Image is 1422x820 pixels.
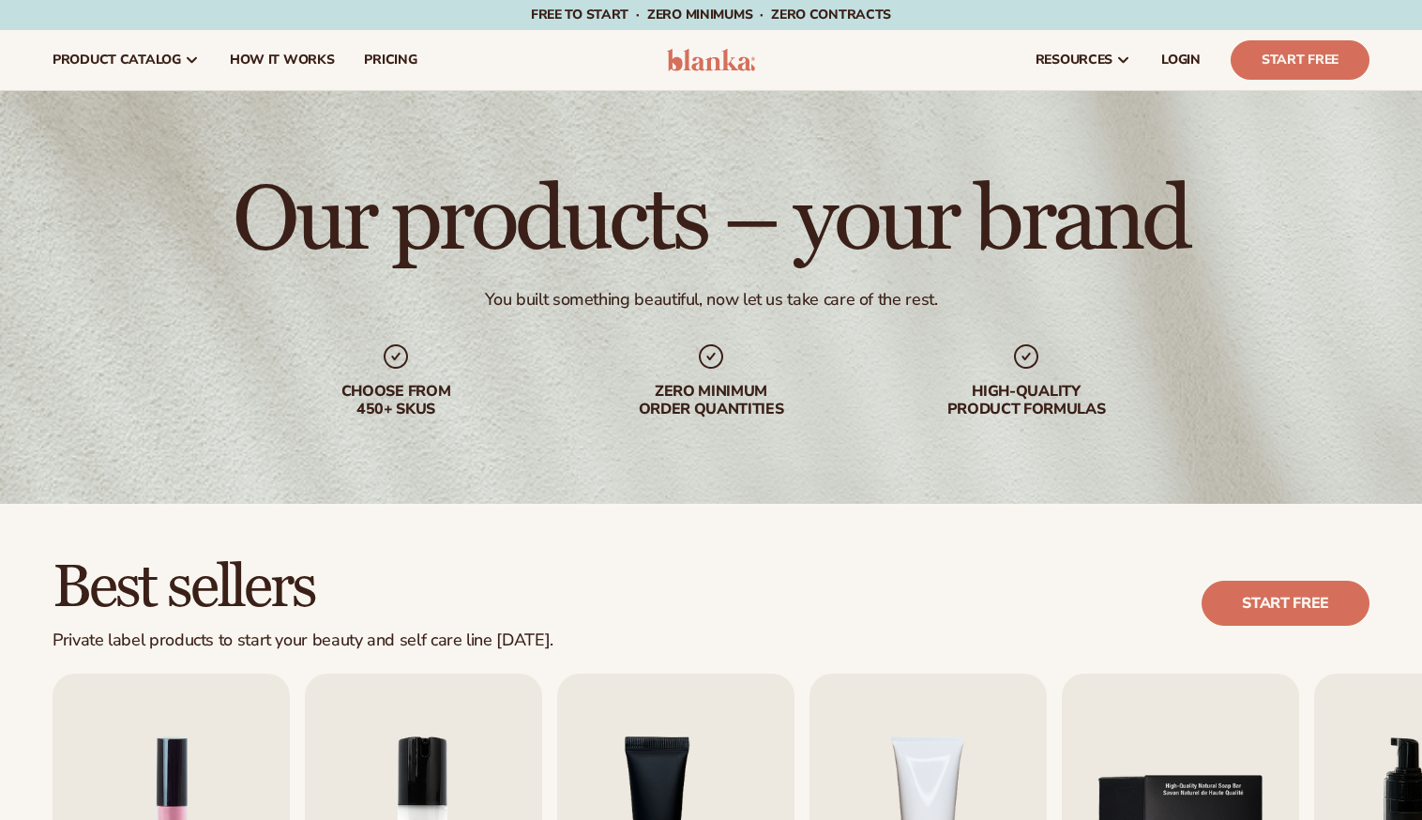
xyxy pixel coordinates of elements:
[591,383,831,418] div: Zero minimum order quantities
[53,630,553,651] div: Private label products to start your beauty and self care line [DATE].
[1036,53,1112,68] span: resources
[230,53,335,68] span: How It Works
[1021,30,1146,90] a: resources
[53,53,181,68] span: product catalog
[1161,53,1201,68] span: LOGIN
[38,30,215,90] a: product catalog
[485,289,938,311] div: You built something beautiful, now let us take care of the rest.
[667,49,756,71] img: logo
[531,6,891,23] span: Free to start · ZERO minimums · ZERO contracts
[233,176,1188,266] h1: Our products – your brand
[1231,40,1369,80] a: Start Free
[1146,30,1216,90] a: LOGIN
[906,383,1146,418] div: High-quality product formulas
[53,556,553,619] h2: Best sellers
[215,30,350,90] a: How It Works
[364,53,416,68] span: pricing
[276,383,516,418] div: Choose from 450+ Skus
[1202,581,1369,626] a: Start free
[349,30,431,90] a: pricing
